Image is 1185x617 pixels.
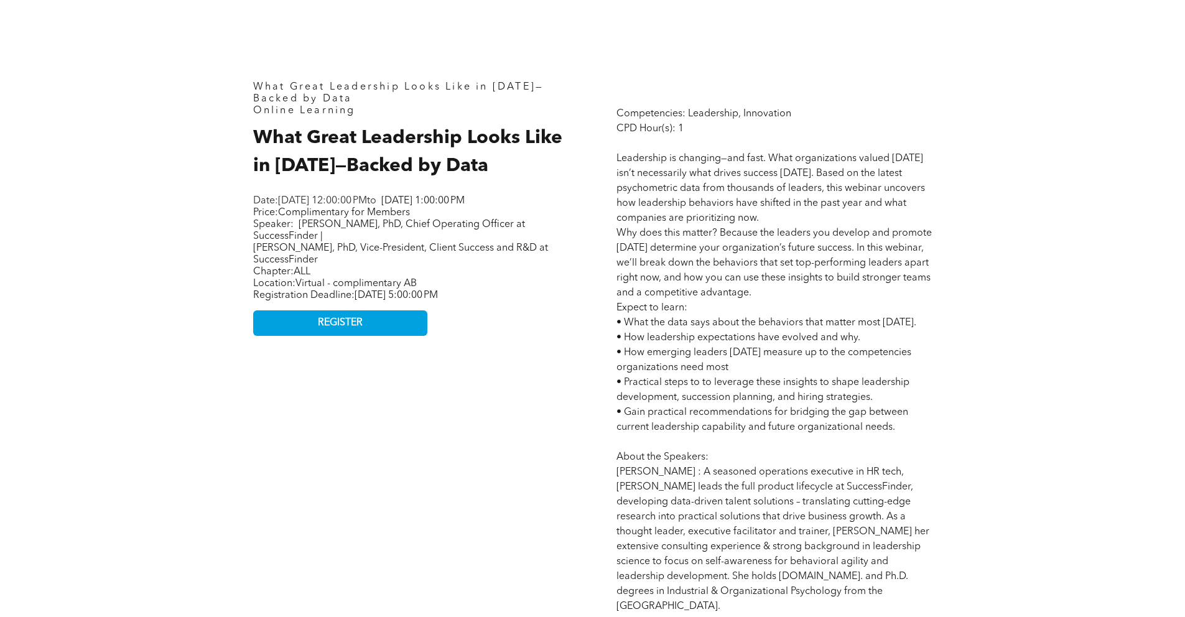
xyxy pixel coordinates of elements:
[253,279,438,300] span: Location: Registration Deadline:
[253,82,544,104] span: What Great Leadership Looks Like in [DATE]—Backed by Data
[318,317,363,329] span: REGISTER
[253,220,548,265] span: [PERSON_NAME], PhD, Chief Operating Officer at SuccessFinder | [PERSON_NAME], PhD, Vice-President...
[253,196,376,206] span: Date: to
[381,196,465,206] span: [DATE] 1:00:00 PM
[294,267,310,277] span: ALL
[278,196,367,206] span: [DATE] 12:00:00 PM
[253,310,427,336] a: REGISTER
[295,279,417,289] span: Virtual - complimentary AB
[355,290,438,300] span: [DATE] 5:00:00 PM
[253,220,294,230] span: Speaker:
[253,208,410,218] span: Price:
[278,208,410,218] span: Complimentary for Members
[253,106,356,116] span: Online Learning
[253,267,310,277] span: Chapter:
[253,129,562,175] span: What Great Leadership Looks Like in [DATE]—Backed by Data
